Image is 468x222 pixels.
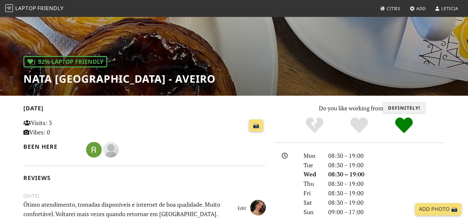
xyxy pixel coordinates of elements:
a: 📸 [249,119,263,132]
span: Laptop [15,5,36,12]
span: Leticia Silva [250,203,266,211]
span: Rita Neto [86,145,103,153]
div: Wed [300,170,324,179]
h1: NATA [GEOGRAPHIC_DATA] - Aveiro [23,73,215,85]
h2: Reviews [23,174,266,181]
div: No [292,117,337,134]
span: Barco Azul [103,145,119,153]
div: Sat [300,198,324,207]
div: 09:00 – 17:00 [324,207,448,217]
img: LaptopFriendly [5,4,13,12]
p: Visits: 3 Vibes: 0 [23,118,99,137]
div: Sun [300,207,324,217]
h2: [DATE] [23,105,266,114]
div: Thu [300,179,324,188]
div: Fri [300,188,324,198]
div: 08:30 – 19:00 [324,188,448,198]
img: blank-535327c66bd565773addf3077783bbfce4b00ec00e9fd257753287c682c7fa38.png [103,142,119,158]
span: Leticia [441,6,458,11]
a: LaptopFriendly LaptopFriendly [5,3,64,14]
h3: Definitely! [383,102,425,113]
div: 08:30 – 19:00 [324,151,448,160]
a: Add [407,3,428,14]
a: Cities [378,3,403,14]
div: 08:30 – 19:00 [324,170,448,179]
small: [DATE] [19,192,270,200]
div: Yes [337,117,382,134]
span: Cities [387,6,400,11]
div: Definitely! [382,117,426,134]
div: Tue [300,160,324,170]
div: 08:30 – 19:00 [324,160,448,170]
h2: Been here [23,143,78,150]
div: Mon [300,151,324,160]
span: Add [416,6,426,11]
a: Edit [235,203,249,214]
p: Ótimo atendimento, tomadas disponíveis e internet de boa qualidade. Muito confortável. Voltarei m... [19,200,228,219]
p: Do you like working from here? [274,104,445,113]
div: 08:30 – 19:00 [324,198,448,207]
a: Leticia [432,3,461,14]
img: 5565-rita.jpg [86,142,102,158]
div: | 92% Laptop Friendly [23,56,107,67]
span: Friendly [37,5,63,12]
img: 6838-leticia.jpg [250,200,266,215]
div: 08:30 – 19:00 [324,179,448,188]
